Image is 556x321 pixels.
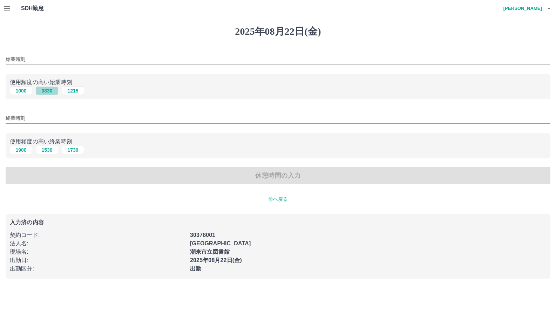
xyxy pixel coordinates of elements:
button: 1000 [10,87,32,95]
p: 入力済の内容 [10,220,546,225]
b: 出勤 [190,266,201,272]
p: 前へ戻る [6,196,550,203]
button: 0830 [36,87,58,95]
b: 30378001 [190,232,215,238]
p: 現場名 : [10,248,186,256]
p: 使用頻度の高い終業時刻 [10,137,546,146]
button: 1730 [62,146,84,154]
p: 使用頻度の高い始業時刻 [10,78,546,87]
p: 出勤日 : [10,256,186,265]
button: 1215 [62,87,84,95]
b: 2025年08月22日(金) [190,257,242,263]
b: 潮来市立図書館 [190,249,230,255]
h1: 2025年08月22日(金) [6,26,550,37]
p: 出勤区分 : [10,265,186,273]
button: 1530 [36,146,58,154]
b: [GEOGRAPHIC_DATA] [190,240,251,246]
p: 契約コード : [10,231,186,239]
p: 法人名 : [10,239,186,248]
button: 1900 [10,146,32,154]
